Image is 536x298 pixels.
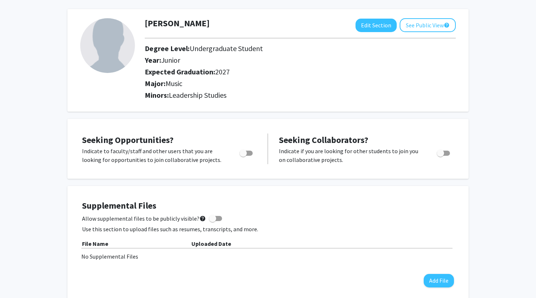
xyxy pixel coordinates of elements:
h1: [PERSON_NAME] [145,18,210,29]
h2: Expected Graduation: [145,67,405,76]
span: 2027 [215,67,230,76]
h2: Year: [145,56,405,65]
h2: Major: [145,79,456,88]
iframe: Chat [5,265,31,293]
span: Music [166,79,182,88]
button: Add File [424,274,454,287]
button: Edit Section [356,19,397,32]
p: Use this section to upload files such as resumes, transcripts, and more. [82,225,454,233]
div: Toggle [237,147,257,158]
span: Leadership Studies [169,90,226,100]
div: Toggle [434,147,454,158]
p: Indicate to faculty/staff and other users that you are looking for opportunities to join collabor... [82,147,226,164]
div: No Supplemental Files [81,252,455,261]
p: Indicate if you are looking for other students to join you on collaborative projects. [279,147,423,164]
img: Profile Picture [80,18,135,73]
b: File Name [82,240,108,247]
span: Seeking Collaborators? [279,134,368,146]
h4: Supplemental Files [82,201,454,211]
span: Undergraduate Student [190,44,263,53]
h2: Degree Level: [145,44,405,53]
mat-icon: help [199,214,206,223]
h2: Minors: [145,91,456,100]
mat-icon: help [444,21,450,30]
button: See Public View [400,18,456,32]
span: Junior [161,55,180,65]
span: Seeking Opportunities? [82,134,174,146]
span: Allow supplemental files to be publicly visible? [82,214,206,223]
b: Uploaded Date [191,240,231,247]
